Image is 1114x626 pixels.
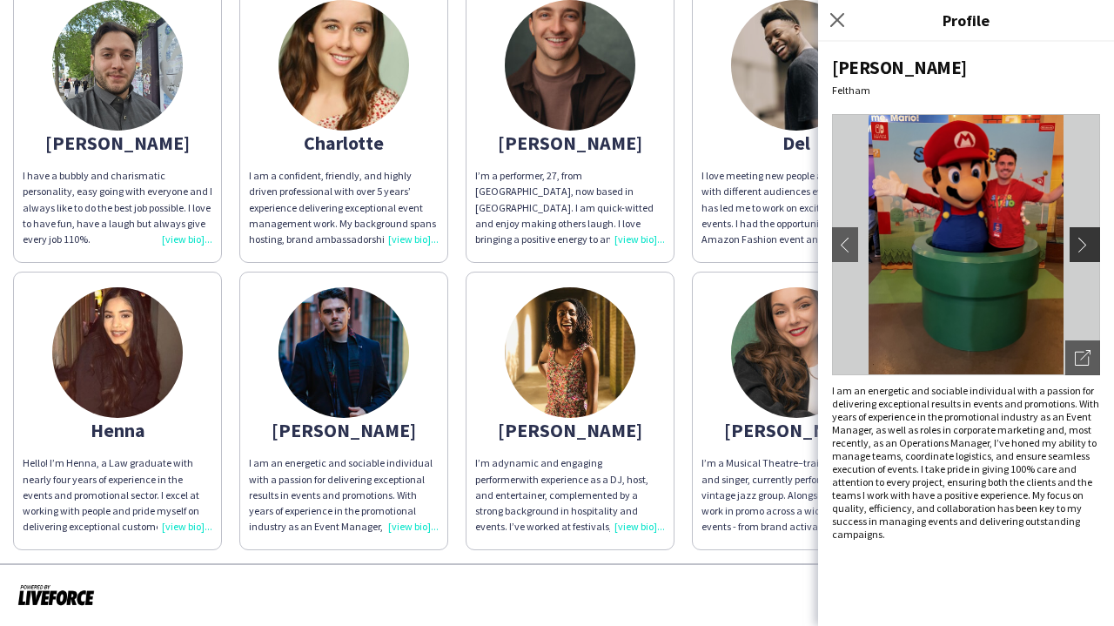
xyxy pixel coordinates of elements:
p: I love meeting new people and engaging with different audiences every day, which has led me to wo... [701,168,891,247]
span: I’m a performer, 27, from [GEOGRAPHIC_DATA], now based in [GEOGRAPHIC_DATA]. I am quick-witted an... [475,169,662,325]
div: [PERSON_NAME] [832,56,1100,79]
div: I’m a Musical Theatre–trained performer and singer, currently performing with a vintage jazz grou... [701,455,891,535]
img: thumb-63a1e465030d5.jpeg [52,287,183,418]
img: thumb-1ee6011f-7b0e-4399-ae27-f207d32bfff3.jpg [505,287,635,418]
div: Feltham [832,84,1100,97]
div: [PERSON_NAME] [475,135,665,151]
h3: Profile [818,9,1114,31]
img: Powered by Liveforce [17,582,95,607]
div: [PERSON_NAME] [475,422,665,438]
img: thumb-65ca80826ebbb.jpg [731,287,862,418]
div: [PERSON_NAME] [249,422,439,438]
img: thumb-61e37619f0d7f.jpg [278,287,409,418]
img: Crew avatar or photo [832,114,1100,375]
p: Hello! I’m Henna, a Law graduate with nearly four years of experience in the events and promotion... [23,455,212,535]
div: Del [701,135,891,151]
p: I am a confident, friendly, and highly driven professional with over 5 years’ experience deliveri... [249,168,439,247]
span: I have a bubbly and charismatic personality, easy going with everyone and I always like to do the... [23,169,212,246]
div: [PERSON_NAME] [701,422,891,438]
div: [PERSON_NAME] [23,135,212,151]
div: Henna [23,422,212,438]
div: Charlotte [249,135,439,151]
span: I am an energetic and sociable individual with a passion for delivering exceptional results in ev... [832,384,1099,541]
div: Open photos pop-in [1065,340,1100,375]
span: dynamic and engaging performer [475,456,602,485]
p: I’m a with experience as a DJ, host, and entertainer, complemented by a strong background in hosp... [475,455,665,535]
